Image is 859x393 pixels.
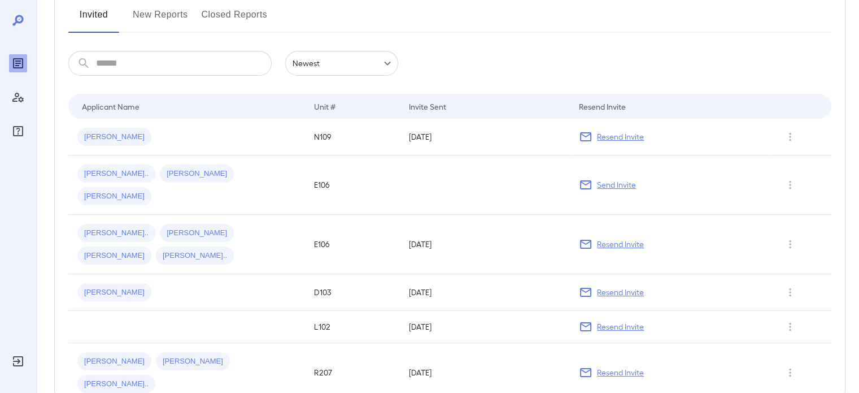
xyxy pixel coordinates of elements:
[781,128,799,146] button: Row Actions
[781,283,799,301] button: Row Actions
[9,122,27,140] div: FAQ
[77,287,151,298] span: [PERSON_NAME]
[9,352,27,370] div: Log Out
[285,51,398,76] div: Newest
[77,191,151,202] span: [PERSON_NAME]
[77,228,155,239] span: [PERSON_NAME]..
[400,274,570,311] td: [DATE]
[305,311,400,343] td: L102
[597,367,644,378] p: Resend Invite
[597,131,644,142] p: Resend Invite
[305,215,400,274] td: E106
[781,318,799,336] button: Row Actions
[597,287,644,298] p: Resend Invite
[400,215,570,274] td: [DATE]
[77,356,151,367] span: [PERSON_NAME]
[597,321,644,332] p: Resend Invite
[781,235,799,253] button: Row Actions
[305,274,400,311] td: D103
[77,251,151,261] span: [PERSON_NAME]
[9,88,27,106] div: Manage Users
[400,119,570,156] td: [DATE]
[305,119,400,156] td: N109
[77,169,155,179] span: [PERSON_NAME]..
[781,176,799,194] button: Row Actions
[314,100,335,113] div: Unit #
[781,364,799,382] button: Row Actions
[9,54,27,72] div: Reports
[305,156,400,215] td: E106
[156,251,234,261] span: [PERSON_NAME]..
[409,100,446,113] div: Invite Sent
[202,6,268,33] button: Closed Reports
[77,132,151,142] span: [PERSON_NAME]
[156,356,230,367] span: [PERSON_NAME]
[133,6,188,33] button: New Reports
[68,6,119,33] button: Invited
[400,311,570,343] td: [DATE]
[82,100,139,113] div: Applicant Name
[579,100,626,113] div: Resend Invite
[160,228,234,239] span: [PERSON_NAME]
[160,169,234,179] span: [PERSON_NAME]
[597,179,636,191] p: Send Invite
[597,239,644,250] p: Resend Invite
[77,379,155,390] span: [PERSON_NAME]..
